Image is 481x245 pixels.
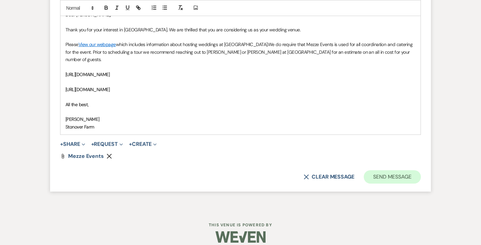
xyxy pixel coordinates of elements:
span: [PERSON_NAME] [65,116,100,122]
span: We do require that Mezze Events is used for all coordination and catering for the event. Prior to... [65,41,414,62]
span: Mezze Events [68,153,104,160]
button: Share [60,142,85,147]
span: + [91,142,94,147]
p: Thank you for your interest in [GEOGRAPHIC_DATA]. We are thrilled that you are considering us as ... [65,26,416,33]
span: Stonover Farm [65,124,94,130]
p: Please which includes information about hosting weddings at [GEOGRAPHIC_DATA]. [65,41,416,63]
button: Clear message [304,174,354,180]
span: + [129,142,132,147]
span: + [60,142,63,147]
span: All the best, [65,101,89,107]
a: View our webpage [78,41,116,47]
a: Mezze Events [68,154,104,159]
span: [URL][DOMAIN_NAME] [65,86,110,92]
button: Request [91,142,123,147]
button: Send Message [364,170,421,184]
button: Create [129,142,157,147]
span: [URL][DOMAIN_NAME] [65,71,110,77]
